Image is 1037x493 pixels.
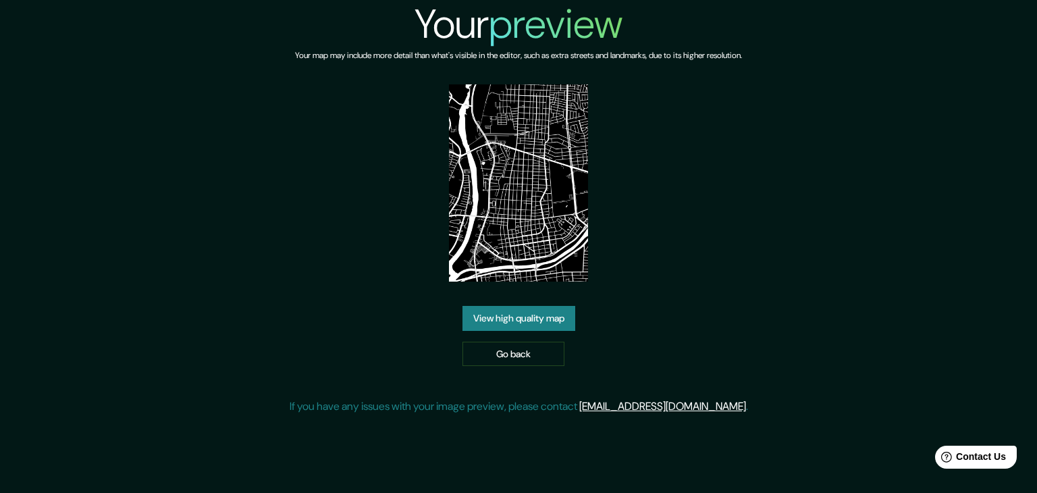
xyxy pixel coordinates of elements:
a: Go back [462,342,564,367]
iframe: Help widget launcher [917,440,1022,478]
a: [EMAIL_ADDRESS][DOMAIN_NAME] [579,399,746,413]
img: created-map-preview [449,84,589,282]
a: View high quality map [462,306,575,331]
h6: Your map may include more detail than what's visible in the editor, such as extra streets and lan... [295,49,742,63]
p: If you have any issues with your image preview, please contact . [290,398,748,415]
